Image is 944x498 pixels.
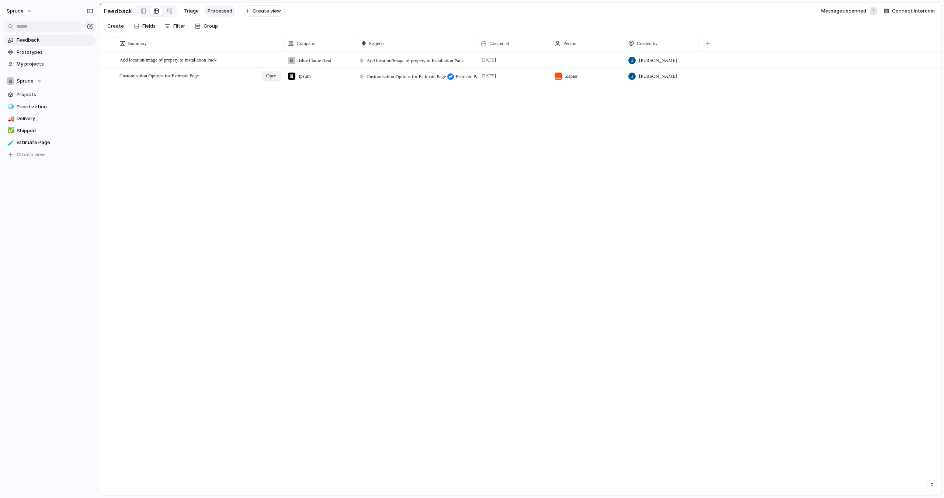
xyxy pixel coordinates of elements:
[4,113,96,124] a: 🚚Delivery
[4,125,96,136] a: ✅Shipped
[7,127,14,134] button: ✅
[208,7,232,15] span: Processed
[4,89,96,100] a: Projects
[17,91,93,98] span: Projects
[892,7,935,15] span: Connect Intercom
[7,139,14,146] button: 🧪
[639,57,677,64] span: [PERSON_NAME]
[4,101,96,112] a: 🧊Prioritization
[3,5,37,17] button: Spruce
[4,149,96,160] button: Create view
[297,40,316,47] span: Company
[191,20,222,32] button: Group
[119,57,217,63] span: Add location/image of propety to Installation Pack
[104,20,128,32] button: Create
[4,137,96,148] a: 🧪Estimate Page
[490,40,509,47] span: Created at
[128,40,147,47] span: Summary
[639,73,677,80] span: [PERSON_NAME]
[107,22,124,30] span: Create
[367,57,464,64] span: Add location/image of propety to Installation Pack
[173,22,185,30] span: Filter
[142,22,156,30] span: Fields
[8,115,13,123] div: 🚚
[821,7,866,15] span: Messages scanned
[8,102,13,111] div: 🧊
[637,40,658,47] span: Created by
[181,6,202,17] a: Triage
[8,126,13,135] div: ✅
[17,36,93,44] span: Feedback
[17,77,34,85] span: Spruce
[455,73,483,80] span: Estimate Page
[17,103,93,111] span: Prioritization
[253,7,281,15] span: Create view
[870,7,877,15] div: 1
[205,6,235,17] a: Processed
[299,73,311,80] span: Ipsum
[7,115,14,122] button: 🚚
[881,6,938,17] button: Connect Intercom
[4,76,96,87] button: Spruce
[17,139,93,146] span: Estimate Page
[119,73,199,78] span: Customisation Options for Estimate Page
[17,60,93,68] span: My projects
[480,72,496,80] span: [DATE]
[104,7,132,15] h2: Feedback
[184,7,199,15] span: Triage
[480,56,496,64] span: [DATE]
[367,73,446,80] span: Customisation Options for Estimate Page
[266,72,277,80] span: Open
[17,49,93,56] span: Prototypes
[131,20,159,32] button: Fields
[162,20,188,32] button: Filter
[4,47,96,58] a: Prototypes
[17,115,93,122] span: Delivery
[299,57,331,64] span: Blue Flame Heat
[565,73,578,80] span: Zapier
[369,40,385,47] span: Projects
[8,138,13,147] div: 🧪
[7,103,14,111] button: 🧊
[17,151,45,158] span: Create view
[7,7,24,15] span: Spruce
[204,22,218,30] span: Group
[4,35,96,46] a: Feedback
[242,5,285,17] button: Create view
[17,127,93,134] span: Shipped
[4,59,96,70] a: My projects
[563,40,576,47] span: Person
